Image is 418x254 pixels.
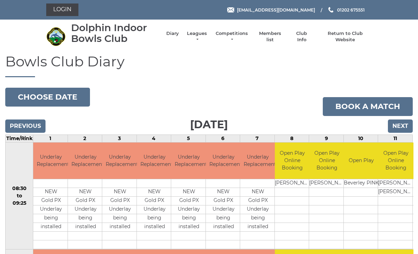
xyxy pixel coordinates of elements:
[274,135,309,142] td: 8
[171,135,206,142] td: 5
[240,205,276,214] td: Underlay
[227,7,315,13] a: Email [EMAIL_ADDRESS][DOMAIN_NAME]
[102,188,138,197] td: NEW
[186,30,208,43] a: Leagues
[237,7,315,12] span: [EMAIL_ADDRESS][DOMAIN_NAME]
[68,197,103,205] td: Gold PX
[240,214,276,223] td: being
[344,143,379,179] td: Open Play
[206,143,241,179] td: Underlay Replacement
[206,197,241,205] td: Gold PX
[328,7,333,13] img: Phone us
[68,205,103,214] td: Underlay
[171,214,207,223] td: being
[137,205,172,214] td: Underlay
[240,143,276,179] td: Underlay Replacement
[205,135,240,142] td: 6
[378,188,413,197] td: [PERSON_NAME]
[275,143,310,179] td: Open Play Online Booking
[102,223,138,232] td: installed
[33,143,69,179] td: Underlay Replacement
[33,205,69,214] td: Underlay
[292,30,312,43] a: Club Info
[206,188,241,197] td: NEW
[171,223,207,232] td: installed
[227,7,234,13] img: Email
[5,88,90,107] button: Choose date
[171,188,207,197] td: NEW
[344,179,379,188] td: Beverley PINK
[102,205,138,214] td: Underlay
[206,214,241,223] td: being
[68,223,103,232] td: installed
[33,188,69,197] td: NEW
[33,197,69,205] td: Gold PX
[46,27,65,46] img: Dolphin Indoor Bowls Club
[240,135,275,142] td: 7
[33,223,69,232] td: installed
[378,143,413,179] td: Open Play Online Booking
[68,188,103,197] td: NEW
[240,223,276,232] td: installed
[68,143,103,179] td: Underlay Replacement
[6,135,33,142] td: Time/Rink
[137,223,172,232] td: installed
[71,22,159,44] div: Dolphin Indoor Bowls Club
[137,197,172,205] td: Gold PX
[137,214,172,223] td: being
[33,135,68,142] td: 1
[33,214,69,223] td: being
[102,197,138,205] td: Gold PX
[68,135,102,142] td: 2
[327,7,365,13] a: Phone us 01202 675551
[378,135,413,142] td: 11
[255,30,284,43] a: Members list
[171,143,207,179] td: Underlay Replacement
[102,214,138,223] td: being
[6,142,33,249] td: 08:30 to 09:25
[319,30,372,43] a: Return to Club Website
[5,54,413,77] h1: Bowls Club Diary
[5,119,46,133] input: Previous
[102,135,137,142] td: 3
[309,179,344,188] td: [PERSON_NAME]
[337,7,365,12] span: 01202 675551
[323,97,413,116] a: Book a match
[240,188,276,197] td: NEW
[240,197,276,205] td: Gold PX
[388,119,413,133] input: Next
[171,205,207,214] td: Underlay
[275,179,310,188] td: [PERSON_NAME]
[137,143,172,179] td: Underlay Replacement
[215,30,249,43] a: Competitions
[206,223,241,232] td: installed
[309,135,344,142] td: 9
[46,3,78,16] a: Login
[171,197,207,205] td: Gold PX
[378,179,413,188] td: [PERSON_NAME]
[68,214,103,223] td: being
[137,135,171,142] td: 4
[166,30,179,37] a: Diary
[343,135,378,142] td: 10
[206,205,241,214] td: Underlay
[309,143,344,179] td: Open Play Online Booking
[137,188,172,197] td: NEW
[102,143,138,179] td: Underlay Replacement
